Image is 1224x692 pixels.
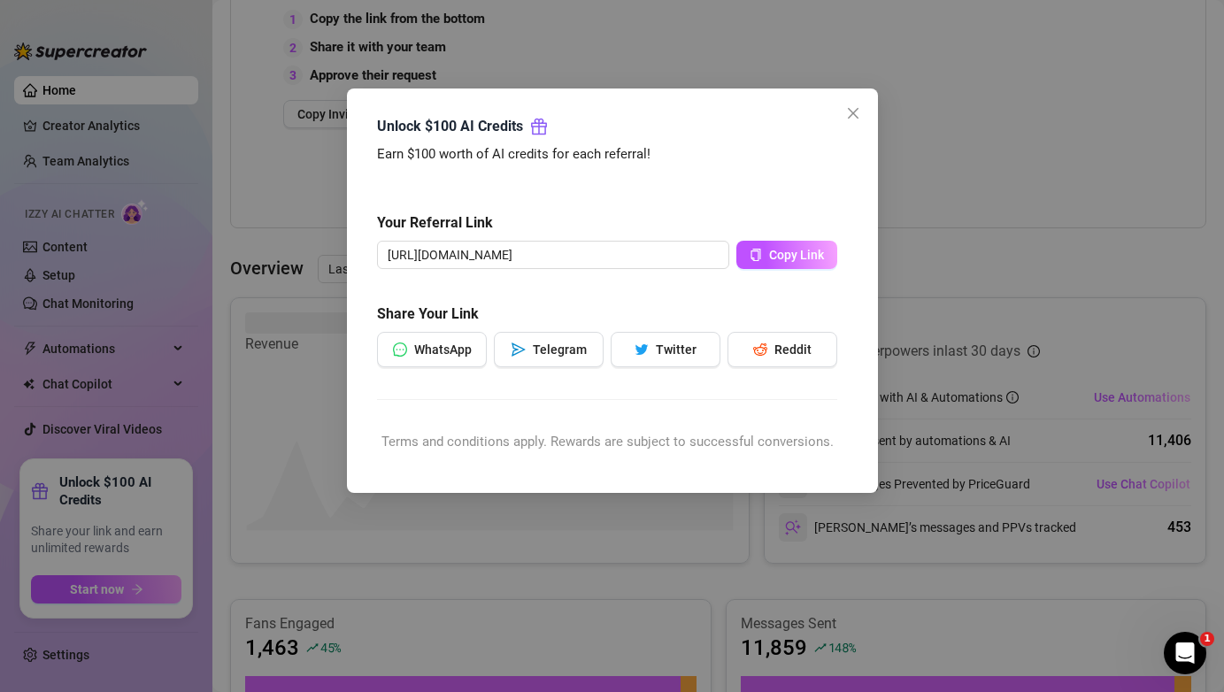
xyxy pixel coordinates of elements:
[1164,632,1206,674] iframe: Intercom live chat
[392,342,406,357] span: message
[753,342,767,357] span: reddit
[532,342,586,357] span: Telegram
[377,144,837,165] div: Earn $100 worth of AI credits for each referral!
[611,332,720,367] button: twitterTwitter
[494,332,604,367] button: sendTelegram
[839,99,867,127] button: Close
[377,332,487,367] button: messageWhatsApp
[635,342,649,357] span: twitter
[377,304,837,325] h5: Share Your Link
[839,106,867,120] span: Close
[511,342,525,357] span: send
[530,118,548,135] span: gift
[769,248,824,262] span: Copy Link
[377,432,837,453] div: Terms and conditions apply. Rewards are subject to successful conversions.
[656,342,697,357] span: Twitter
[1200,632,1214,646] span: 1
[413,342,471,357] span: WhatsApp
[846,106,860,120] span: close
[736,241,837,269] button: Copy Link
[377,212,837,234] h5: Your Referral Link
[727,332,837,367] button: redditReddit
[774,342,812,357] span: Reddit
[750,249,762,261] span: copy
[377,118,523,135] strong: Unlock $100 AI Credits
